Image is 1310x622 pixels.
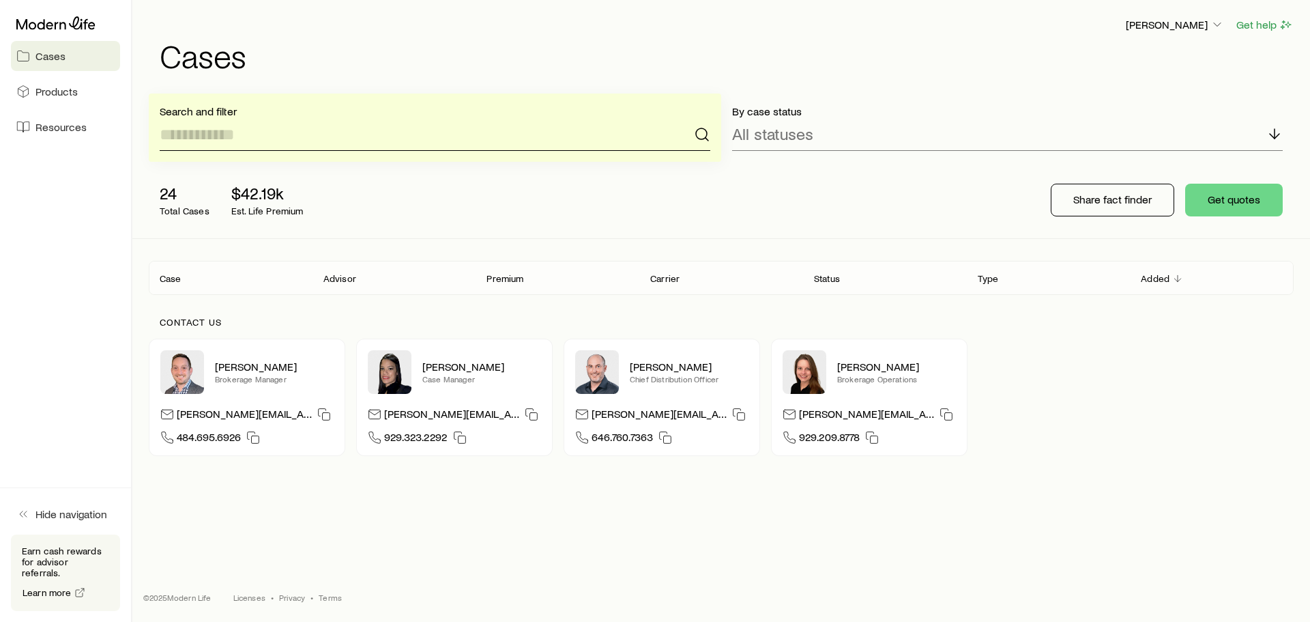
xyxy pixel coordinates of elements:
p: All statuses [732,124,813,143]
p: Advisor [323,273,356,284]
p: Search and filter [160,104,710,118]
p: Est. Life Premium [231,206,304,216]
p: Added [1141,273,1169,284]
button: Hide navigation [11,499,120,529]
img: Dan Pierson [575,350,619,394]
p: By case status [732,104,1283,118]
a: Licenses [233,592,265,603]
a: Cases [11,41,120,71]
img: Elana Hasten [368,350,411,394]
p: Carrier [650,273,680,284]
button: Share fact finder [1051,184,1174,216]
span: • [310,592,313,603]
span: Cases [35,49,65,63]
p: Premium [486,273,523,284]
p: [PERSON_NAME][EMAIL_ADDRESS][DOMAIN_NAME] [177,407,312,425]
p: [PERSON_NAME] [837,360,956,373]
span: • [271,592,274,603]
button: Get help [1236,17,1294,33]
h1: Cases [160,39,1294,72]
span: Learn more [23,588,72,597]
p: [PERSON_NAME] [215,360,334,373]
p: © 2025 Modern Life [143,592,212,603]
p: Chief Distribution Officer [630,373,748,384]
p: Case [160,273,181,284]
span: Resources [35,120,87,134]
p: Total Cases [160,206,209,216]
span: Hide navigation [35,507,107,521]
div: Earn cash rewards for advisor referrals.Learn more [11,535,120,611]
span: 929.209.8778 [799,430,860,449]
p: [PERSON_NAME] [1126,18,1224,31]
p: Case Manager [422,373,541,384]
p: Earn cash rewards for advisor referrals. [22,546,109,578]
img: Brandon Parry [160,350,204,394]
p: [PERSON_NAME] [422,360,541,373]
span: 646.760.7363 [592,430,653,449]
p: Brokerage Manager [215,373,334,384]
p: 24 [160,184,209,203]
img: Ellen Wall [783,350,826,394]
p: Contact us [160,317,1283,328]
span: Products [35,85,78,98]
p: Type [978,273,999,284]
span: 929.323.2292 [384,430,448,449]
a: Terms [319,592,342,603]
p: Brokerage Operations [837,373,956,384]
p: [PERSON_NAME] [630,360,748,373]
p: Share fact finder [1073,193,1152,206]
span: 484.695.6926 [177,430,241,449]
p: [PERSON_NAME][EMAIL_ADDRESS][DOMAIN_NAME] [592,407,727,425]
button: Get quotes [1185,184,1283,216]
a: Products [11,76,120,107]
p: [PERSON_NAME][EMAIL_ADDRESS][DOMAIN_NAME] [799,407,934,425]
div: Client cases [149,261,1294,295]
p: $42.19k [231,184,304,203]
a: Privacy [279,592,305,603]
a: Resources [11,112,120,142]
p: [PERSON_NAME][EMAIL_ADDRESS][DOMAIN_NAME] [384,407,519,425]
button: [PERSON_NAME] [1125,17,1225,33]
p: Status [814,273,840,284]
